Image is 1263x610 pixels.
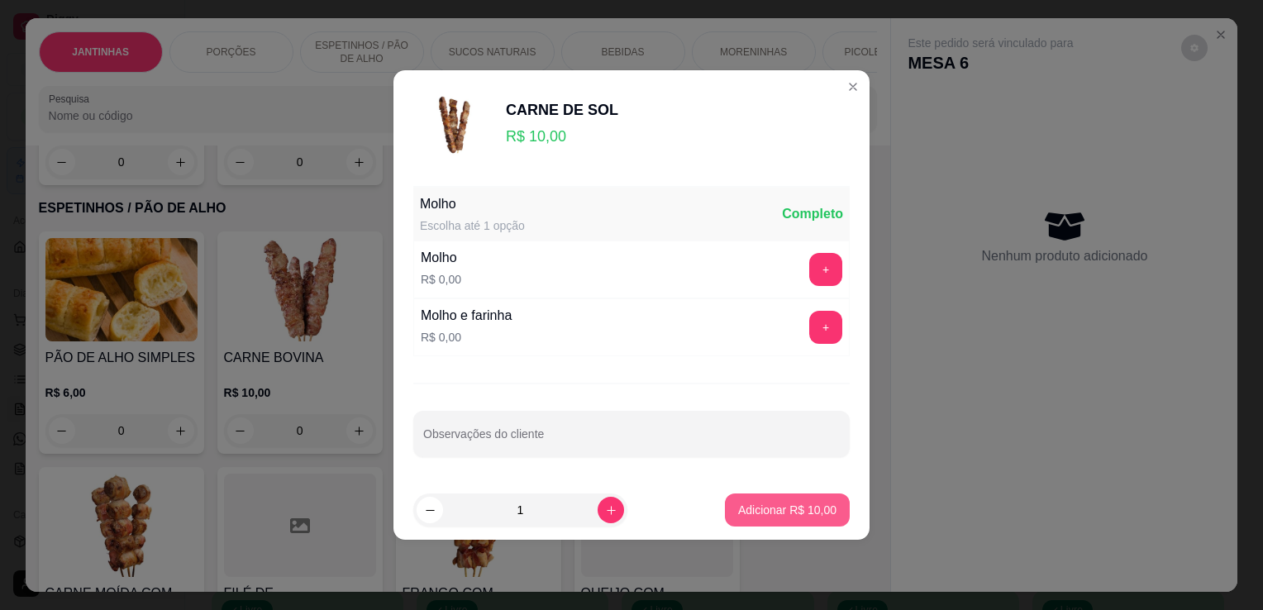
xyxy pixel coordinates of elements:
button: add [809,311,842,344]
button: Adicionar R$ 10,00 [725,493,850,527]
div: Completo [782,204,843,224]
button: increase-product-quantity [598,497,624,523]
p: R$ 10,00 [506,125,618,148]
button: Close [840,74,866,100]
div: Molho e farinha [421,306,512,326]
input: Observações do cliente [423,432,840,449]
div: Escolha até 1 opção [420,217,525,234]
button: decrease-product-quantity [417,497,443,523]
button: add [809,253,842,286]
div: Molho [420,194,525,214]
img: product-image [413,83,496,166]
div: CARNE DE SOL [506,98,618,122]
p: R$ 0,00 [421,271,461,288]
p: Adicionar R$ 10,00 [738,502,836,518]
p: R$ 0,00 [421,329,512,346]
div: Molho [421,248,461,268]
